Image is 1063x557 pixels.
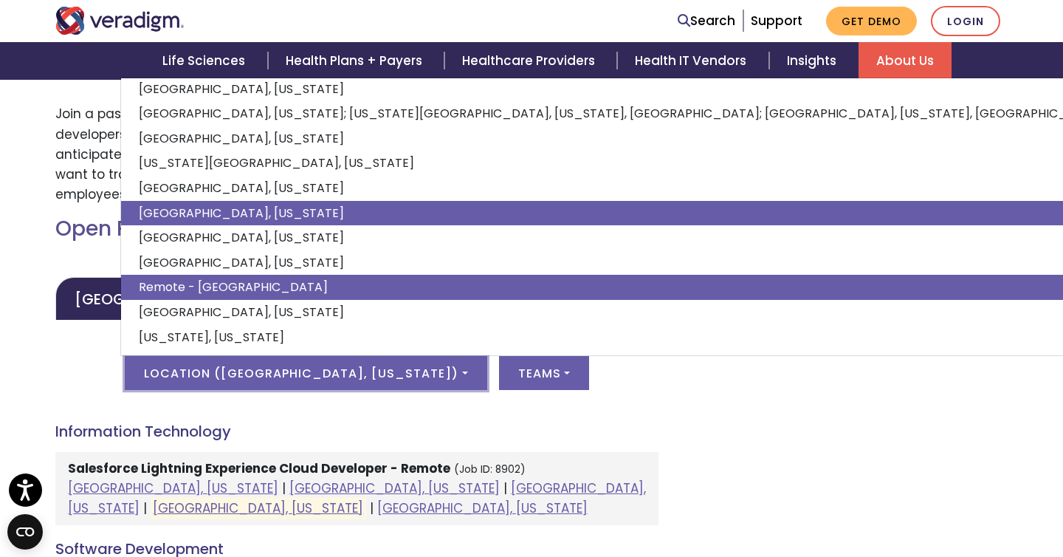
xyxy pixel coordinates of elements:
span: | [282,479,286,497]
span: | [370,499,374,517]
p: Join a passionate team of dedicated associates who work side-by-side with caregivers, developers,... [55,104,658,205]
small: (Job ID: 8902) [454,462,526,476]
a: Health IT Vendors [617,42,768,80]
a: [GEOGRAPHIC_DATA] [55,277,257,321]
a: Health Plans + Payers [268,42,444,80]
a: [GEOGRAPHIC_DATA], [US_STATE] [68,479,278,497]
button: Open CMP widget [7,514,43,550]
button: Teams [499,356,589,390]
a: [GEOGRAPHIC_DATA], [US_STATE] [377,499,588,517]
a: [GEOGRAPHIC_DATA], [US_STATE] [153,499,363,517]
a: Login [931,6,1000,36]
a: Life Sciences [145,42,267,80]
h4: Information Technology [55,423,658,440]
a: About Us [859,42,952,80]
a: Support [751,12,802,30]
a: [GEOGRAPHIC_DATA], [US_STATE] [68,479,646,517]
span: | [503,479,507,497]
strong: Salesforce Lightning Experience Cloud Developer - Remote [68,459,450,477]
a: Healthcare Providers [444,42,617,80]
h2: Open Positions [55,216,658,242]
a: Insights [769,42,859,80]
a: [GEOGRAPHIC_DATA], [US_STATE] [289,479,500,497]
img: Veradigm logo [55,7,185,35]
a: Get Demo [826,7,917,35]
button: Location ([GEOGRAPHIC_DATA], [US_STATE]) [125,356,486,390]
span: | [143,499,147,517]
a: Search [678,11,735,31]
